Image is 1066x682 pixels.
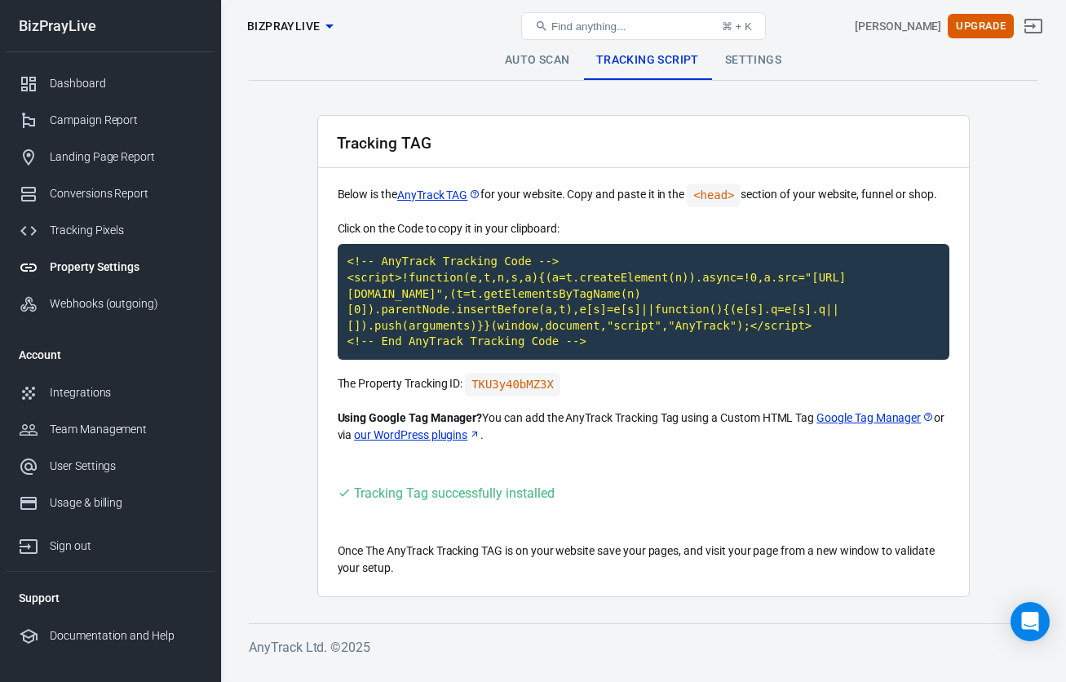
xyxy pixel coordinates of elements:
[50,494,201,511] div: Usage & billing
[247,16,320,37] span: BizPrayLive
[6,448,215,485] a: User Settings
[722,20,752,33] div: ⌘ + K
[6,374,215,411] a: Integrations
[50,627,201,644] div: Documentation and Help
[6,521,215,565] a: Sign out
[6,65,215,102] a: Dashboard
[338,542,949,577] p: Once The AnyTrack Tracking TAG is on your website save your pages, and visit your page from a new...
[6,139,215,175] a: Landing Page Report
[241,11,339,42] button: BizPrayLive
[50,148,201,166] div: Landing Page Report
[249,637,1037,658] h6: AnyTrack Ltd. © 2025
[583,41,712,80] a: Tracking Script
[6,102,215,139] a: Campaign Report
[687,184,741,207] code: <head>
[6,411,215,448] a: Team Management
[855,18,941,35] div: Account id: 0q2gjieR
[50,185,201,202] div: Conversions Report
[6,578,215,618] li: Support
[338,184,949,207] p: Below is the for your website. Copy and paste it in the section of your website, funnel or shop.
[6,19,215,33] div: BizPrayLive
[816,410,934,427] a: Google Tag Manager
[50,458,201,475] div: User Settings
[1011,602,1050,641] div: Open Intercom Messenger
[338,483,555,503] div: Visit your website to trigger the Tracking Tag and validate your setup.
[50,295,201,312] div: Webhooks (outgoing)
[465,373,560,396] code: Click to copy
[712,41,794,80] a: Settings
[521,12,766,40] button: Find anything...⌘ + K
[6,485,215,521] a: Usage & billing
[6,175,215,212] a: Conversions Report
[1014,7,1053,46] a: Sign out
[50,259,201,276] div: Property Settings
[50,222,201,239] div: Tracking Pixels
[397,187,480,204] a: AnyTrack TAG
[6,286,215,322] a: Webhooks (outgoing)
[50,421,201,438] div: Team Management
[50,112,201,129] div: Campaign Report
[492,41,583,80] a: Auto Scan
[338,373,949,396] p: The Property Tracking ID:
[551,20,626,33] span: Find anything...
[50,384,201,401] div: Integrations
[354,427,480,444] a: our WordPress plugins
[50,75,201,92] div: Dashboard
[354,483,555,503] div: Tracking Tag successfully installed
[338,220,949,237] p: Click on the Code to copy it in your clipboard:
[6,335,215,374] li: Account
[337,135,431,152] h2: Tracking TAG
[338,411,483,424] strong: Using Google Tag Manager?
[50,538,201,555] div: Sign out
[338,244,949,360] code: Click to copy
[6,212,215,249] a: Tracking Pixels
[338,410,949,444] p: You can add the AnyTrack Tracking Tag using a Custom HTML Tag or via .
[6,249,215,286] a: Property Settings
[948,14,1014,39] button: Upgrade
